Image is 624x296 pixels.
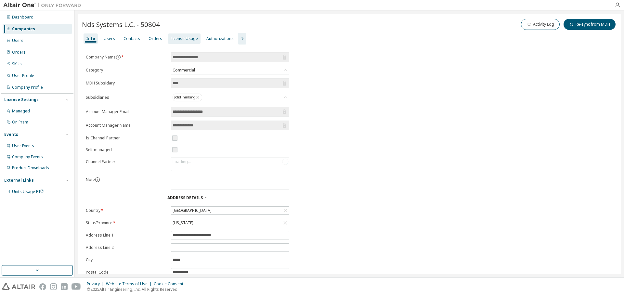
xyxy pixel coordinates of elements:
[4,178,34,183] div: External Links
[86,220,167,225] label: State/Province
[12,26,35,32] div: Companies
[171,66,289,74] div: Commercial
[4,132,18,137] div: Events
[123,36,140,41] div: Contacts
[172,219,194,226] div: [US_STATE]
[4,97,39,102] div: License Settings
[564,19,616,30] button: Re-sync from MDH
[171,207,289,214] div: [GEOGRAPHIC_DATA]
[95,177,100,182] button: information
[12,154,43,160] div: Company Events
[86,135,167,141] label: Is Channel Partner
[3,2,84,8] img: Altair One
[12,85,43,90] div: Company Profile
[106,281,154,287] div: Website Terms of Use
[104,36,115,41] div: Users
[86,109,167,114] label: Account Manager Email
[171,36,198,41] div: License Usage
[2,283,35,290] img: altair_logo.svg
[521,19,560,30] button: Activity Log
[86,123,167,128] label: Account Manager Name
[12,38,23,43] div: Users
[12,109,30,114] div: Managed
[86,68,167,73] label: Category
[12,15,33,20] div: Dashboard
[86,36,95,41] div: Info
[171,219,289,227] div: [US_STATE]
[86,257,167,263] label: City
[86,95,167,100] label: Subsidiaries
[12,120,28,125] div: On Prem
[12,189,44,194] span: Units Usage BI
[173,94,202,101] div: solidThinking
[86,81,167,86] label: MDH Subsidary
[87,287,187,292] p: © 2025 Altair Engineering, Inc. All Rights Reserved.
[86,177,95,182] label: Note
[116,55,121,60] button: information
[154,281,187,287] div: Cookie Consent
[87,281,106,287] div: Privacy
[12,143,34,148] div: User Events
[39,283,46,290] img: facebook.svg
[86,147,167,152] label: Self-managed
[171,158,289,166] div: Loading...
[171,92,289,103] div: solidThinking
[12,61,22,67] div: SKUs
[82,20,160,29] span: Nds Systems L.C. - 50804
[173,159,191,164] div: Loading...
[12,165,49,171] div: Product Downloads
[50,283,57,290] img: instagram.svg
[86,245,167,250] label: Address Line 2
[12,73,34,78] div: User Profile
[167,195,203,200] span: Address Details
[172,67,196,74] div: Commercial
[149,36,162,41] div: Orders
[71,283,81,290] img: youtube.svg
[86,55,167,60] label: Company Name
[86,233,167,238] label: Address Line 1
[61,283,68,290] img: linkedin.svg
[206,36,234,41] div: Authorizations
[172,207,213,214] div: [GEOGRAPHIC_DATA]
[86,270,167,275] label: Postal Code
[86,208,167,213] label: Country
[86,159,167,164] label: Channel Partner
[12,50,26,55] div: Orders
